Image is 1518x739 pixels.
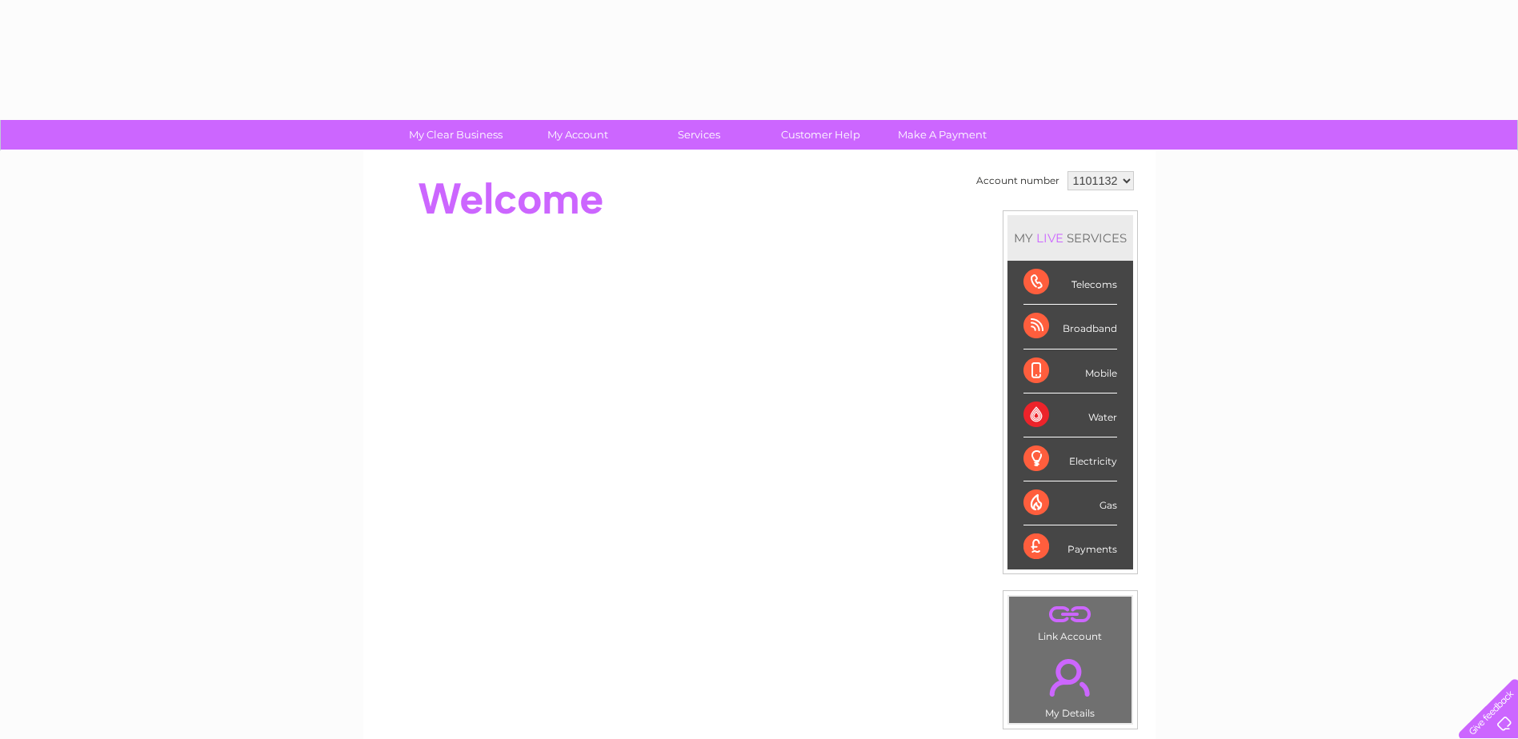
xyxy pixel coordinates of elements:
[1023,393,1117,437] div: Water
[1013,649,1127,705] a: .
[1023,481,1117,525] div: Gas
[755,120,887,150] a: Customer Help
[1023,525,1117,569] div: Payments
[1023,305,1117,349] div: Broadband
[1008,645,1132,724] td: My Details
[390,120,522,150] a: My Clear Business
[1023,437,1117,481] div: Electricity
[1008,596,1132,646] td: Link Account
[633,120,765,150] a: Services
[972,167,1063,194] td: Account number
[1023,261,1117,305] div: Telecoms
[1007,215,1133,261] div: MY SERVICES
[876,120,1008,150] a: Make A Payment
[1023,350,1117,393] div: Mobile
[1013,601,1127,629] a: .
[1033,230,1067,246] div: LIVE
[511,120,643,150] a: My Account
